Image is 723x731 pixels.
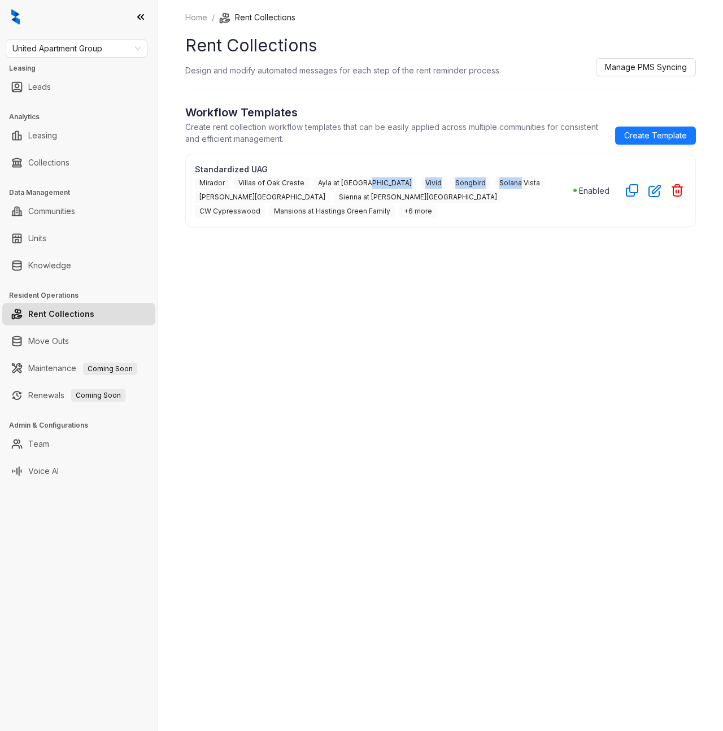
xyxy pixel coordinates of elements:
h1: Rent Collections [185,33,696,58]
h3: Admin & Configurations [9,420,158,430]
h3: Resident Operations [9,290,158,301]
button: Manage PMS Syncing [596,58,696,76]
li: Move Outs [2,330,155,353]
li: Voice AI [2,460,155,482]
a: Communities [28,200,75,223]
a: Home [183,11,210,24]
span: Mansions at Hastings Green Family [269,205,395,217]
a: Leads [28,76,51,98]
span: CW Cypresswood [195,205,265,217]
h2: Workflow Templates [185,104,606,121]
span: Vivid [421,177,446,189]
span: Mirador [195,177,229,189]
a: Leasing [28,124,57,147]
a: Units [28,227,46,250]
span: Sienna at [PERSON_NAME][GEOGRAPHIC_DATA] [334,191,502,203]
span: [PERSON_NAME][GEOGRAPHIC_DATA] [195,191,330,203]
span: Create Template [624,129,687,142]
h3: Data Management [9,188,158,198]
a: Create Template [615,127,696,145]
span: Songbird [451,177,490,189]
span: Coming Soon [71,389,125,402]
p: Enabled [579,185,609,197]
li: Collections [2,151,155,174]
li: Knowledge [2,254,155,277]
p: Standardized UAG [195,163,573,175]
h3: Analytics [9,112,158,122]
a: Rent Collections [28,303,94,325]
img: logo [11,9,20,25]
li: / [212,11,215,24]
h3: Leasing [9,63,158,73]
li: Units [2,227,155,250]
li: Communities [2,200,155,223]
p: Design and modify automated messages for each step of the rent reminder process. [185,64,501,76]
a: Collections [28,151,69,174]
li: Team [2,433,155,455]
span: Villas of Oak Creste [234,177,309,189]
a: Voice AI [28,460,59,482]
li: Maintenance [2,357,155,380]
li: Leasing [2,124,155,147]
a: RenewalsComing Soon [28,384,125,407]
li: Rent Collections [219,11,295,24]
li: Renewals [2,384,155,407]
p: Create rent collection workflow templates that can be easily applied across multiple communities ... [185,121,606,145]
span: Ayla at [GEOGRAPHIC_DATA] [313,177,416,189]
li: Rent Collections [2,303,155,325]
span: United Apartment Group [12,40,141,57]
span: Solana Vista [495,177,545,189]
span: Manage PMS Syncing [605,61,687,73]
li: Leads [2,76,155,98]
span: Coming Soon [83,363,137,375]
a: Team [28,433,49,455]
span: +6 more [399,205,437,217]
a: Knowledge [28,254,71,277]
a: Move Outs [28,330,69,353]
